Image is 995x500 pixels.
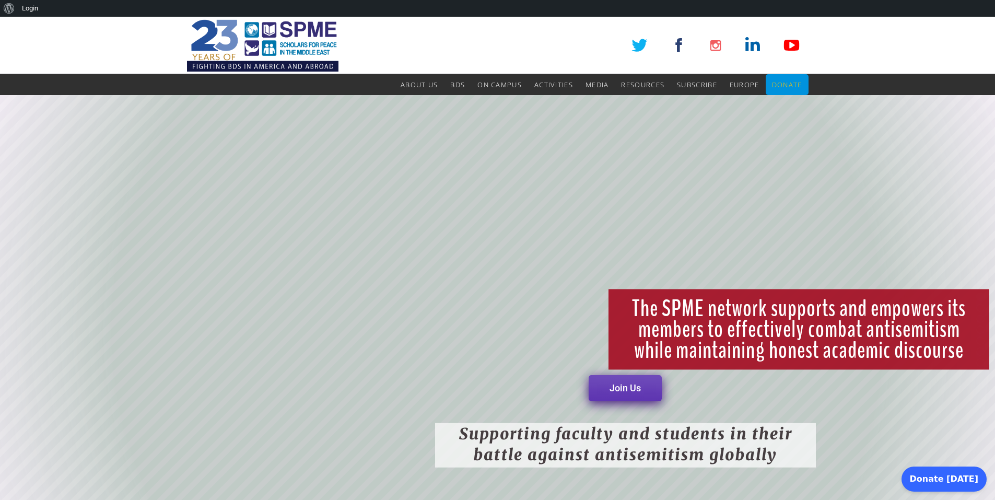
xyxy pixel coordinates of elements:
rs-layer: The SPME network supports and empowers its members to effectively combat antisemitism while maint... [608,289,989,369]
span: About Us [401,80,438,89]
a: Resources [621,74,664,95]
span: Subscribe [677,80,717,89]
a: Join Us [589,375,662,401]
span: Media [586,80,609,89]
span: On Campus [477,80,522,89]
a: Activities [534,74,573,95]
a: Subscribe [677,74,717,95]
span: BDS [450,80,465,89]
a: Donate [772,74,802,95]
a: BDS [450,74,465,95]
rs-layer: Supporting faculty and students in their battle against antisemitism globally [435,423,816,468]
span: Resources [621,80,664,89]
img: SPME [187,17,338,74]
span: Donate [772,80,802,89]
a: On Campus [477,74,522,95]
a: Media [586,74,609,95]
span: Europe [730,80,759,89]
a: About Us [401,74,438,95]
span: Activities [534,80,573,89]
a: Europe [730,74,759,95]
